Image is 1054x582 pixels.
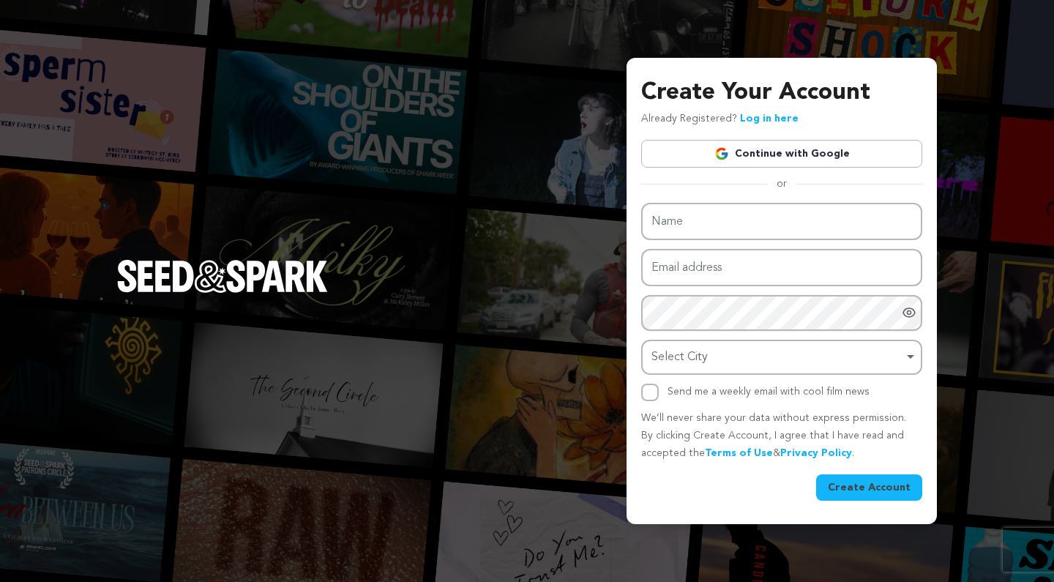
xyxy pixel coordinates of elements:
[641,111,799,128] p: Already Registered?
[740,113,799,124] a: Log in here
[641,203,922,240] input: Name
[117,260,328,321] a: Seed&Spark Homepage
[668,387,870,397] label: Send me a weekly email with cool film news
[641,249,922,286] input: Email address
[641,75,922,111] h3: Create Your Account
[714,146,729,161] img: Google logo
[651,347,903,368] div: Select City
[117,260,328,292] img: Seed&Spark Logo
[641,140,922,168] a: Continue with Google
[705,448,773,458] a: Terms of Use
[768,176,796,191] span: or
[902,305,916,320] a: Show password as plain text. Warning: this will display your password on the screen.
[816,474,922,501] button: Create Account
[641,410,922,462] p: We’ll never share your data without express permission. By clicking Create Account, I agree that ...
[780,448,852,458] a: Privacy Policy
